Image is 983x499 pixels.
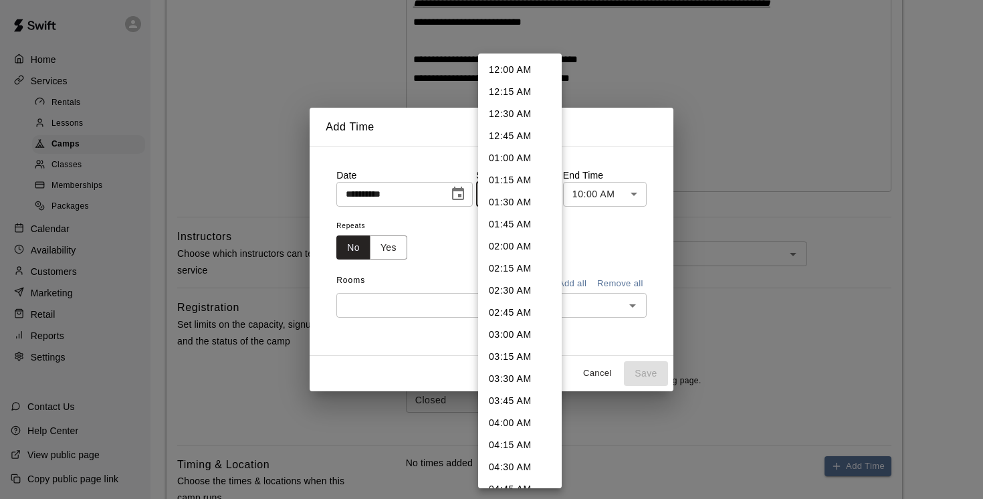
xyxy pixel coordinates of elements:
[478,324,562,346] li: 03:00 AM
[478,390,562,412] li: 03:45 AM
[478,59,562,81] li: 12:00 AM
[478,213,562,235] li: 01:45 AM
[478,434,562,456] li: 04:15 AM
[478,368,562,390] li: 03:30 AM
[478,302,562,324] li: 02:45 AM
[478,456,562,478] li: 04:30 AM
[478,280,562,302] li: 02:30 AM
[478,412,562,434] li: 04:00 AM
[478,258,562,280] li: 02:15 AM
[478,169,562,191] li: 01:15 AM
[478,81,562,103] li: 12:15 AM
[478,191,562,213] li: 01:30 AM
[478,125,562,147] li: 12:45 AM
[478,147,562,169] li: 01:00 AM
[478,346,562,368] li: 03:15 AM
[478,235,562,258] li: 02:00 AM
[478,103,562,125] li: 12:30 AM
